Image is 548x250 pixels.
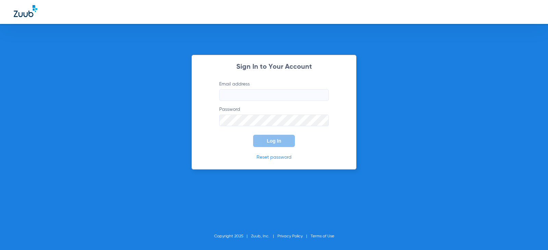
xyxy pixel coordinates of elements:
[219,81,329,101] label: Email address
[14,5,37,17] img: Zuub Logo
[277,234,303,238] a: Privacy Policy
[311,234,334,238] a: Terms of Use
[219,89,329,101] input: Email address
[219,115,329,126] input: Password
[257,155,291,160] a: Reset password
[253,135,295,147] button: Log In
[209,64,339,70] h2: Sign In to Your Account
[251,233,277,240] li: Zuub, Inc.
[219,106,329,126] label: Password
[267,138,281,144] span: Log In
[214,233,251,240] li: Copyright 2025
